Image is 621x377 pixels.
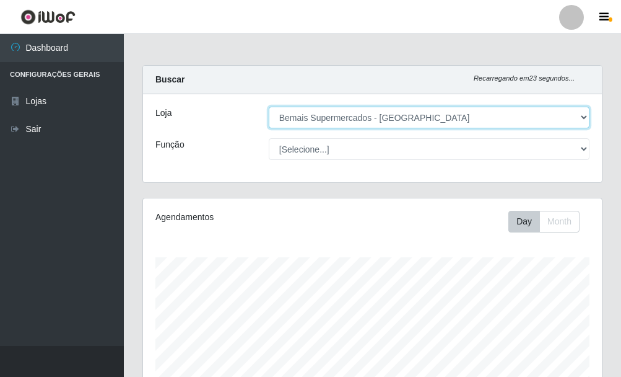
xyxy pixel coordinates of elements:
[474,74,575,82] i: Recarregando em 23 segundos...
[539,211,580,233] button: Month
[155,138,185,151] label: Função
[155,211,326,224] div: Agendamentos
[508,211,589,233] div: Toolbar with button groups
[508,211,540,233] button: Day
[20,9,76,25] img: CoreUI Logo
[155,74,185,84] strong: Buscar
[155,107,172,120] label: Loja
[508,211,580,233] div: First group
